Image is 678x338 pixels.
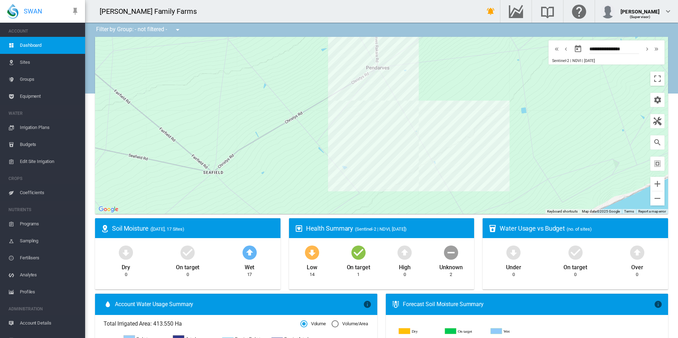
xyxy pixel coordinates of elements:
div: 0 [187,271,189,278]
div: Dry [122,261,130,271]
g: Wet [491,328,531,334]
div: Soil Moisture [112,224,275,233]
span: ADMINISTRATION [9,303,79,315]
span: Analytes [20,266,79,283]
span: Account Details [20,315,79,332]
div: 0 [404,271,406,278]
md-icon: icon-pin [71,7,79,16]
div: [PERSON_NAME] Family Farms [100,6,203,16]
span: Sentinel-2 | NDVI [552,58,581,63]
span: Irrigation Plans [20,119,79,136]
span: Sampling [20,232,79,249]
div: High [399,261,411,271]
div: 0 [574,271,577,278]
span: Dashboard [20,37,79,54]
md-icon: icon-arrow-down-bold-circle [117,244,134,261]
span: Account Water Usage Summary [115,300,363,308]
button: icon-magnify [650,135,665,150]
div: Health Summary [306,224,469,233]
button: Zoom in [650,177,665,191]
span: SWAN [24,7,42,16]
div: 1 [357,271,360,278]
button: Keyboard shortcuts [547,209,578,214]
md-radio-button: Volume [300,321,326,327]
md-icon: Click here for help [571,7,588,16]
button: icon-cog [650,93,665,107]
md-icon: icon-arrow-up-bold-circle [241,244,258,261]
button: icon-chevron-left [561,45,571,53]
md-icon: icon-arrow-up-bold-circle [396,244,413,261]
a: Terms [624,209,634,213]
img: Google [97,205,120,214]
span: NUTRIENTS [9,204,79,215]
span: ACCOUNT [9,26,79,37]
button: md-calendar [571,42,585,56]
span: ([DATE], 17 Sites) [150,226,184,232]
span: WATER [9,108,79,119]
md-icon: icon-information [363,300,372,309]
span: (no. of sites) [567,226,592,232]
a: Report a map error [638,209,666,213]
div: 0 [125,271,127,278]
md-icon: Search the knowledge base [539,7,556,16]
span: Programs [20,215,79,232]
md-icon: icon-cup-water [488,224,497,233]
md-icon: icon-menu-down [173,26,182,34]
button: icon-chevron-double-right [652,45,661,53]
div: Under [506,261,521,271]
button: icon-bell-ring [484,4,498,18]
md-icon: icon-checkbox-marked-circle [179,244,196,261]
md-icon: icon-bell-ring [487,7,495,16]
md-icon: icon-checkbox-marked-circle [350,244,367,261]
img: SWAN-Landscape-Logo-Colour-drop.png [7,4,18,19]
md-icon: icon-chevron-right [643,45,651,53]
md-icon: icon-information [654,300,662,309]
md-icon: icon-magnify [653,138,662,147]
img: profile.jpg [601,4,615,18]
md-icon: icon-checkbox-marked-circle [567,244,584,261]
div: 2 [450,271,452,278]
span: Sites [20,54,79,71]
div: Water Usage vs Budget [500,224,662,233]
div: [PERSON_NAME] [621,5,660,12]
span: Total Irrigated Area: 413.550 Ha [104,320,300,328]
span: Groups [20,71,79,88]
div: On target [563,261,587,271]
span: Coefficients [20,184,79,201]
g: Dry [399,328,439,334]
button: Zoom out [650,191,665,205]
div: 0 [512,271,515,278]
button: icon-chevron-double-left [552,45,561,53]
md-icon: icon-cog [653,96,662,104]
span: Map data ©2025 Google [582,209,620,213]
span: Equipment [20,88,79,105]
button: icon-menu-down [171,23,185,37]
div: Low [307,261,317,271]
md-icon: icon-chevron-double-right [652,45,660,53]
md-icon: icon-arrow-down-bold-circle [505,244,522,261]
md-icon: icon-chevron-double-left [553,45,561,53]
md-icon: icon-thermometer-lines [391,300,400,309]
button: icon-chevron-right [643,45,652,53]
g: On target [445,328,485,334]
md-icon: icon-map-marker-radius [101,224,109,233]
div: Over [631,261,643,271]
span: Profiles [20,283,79,300]
md-icon: icon-arrow-up-bold-circle [629,244,646,261]
md-icon: icon-heart-box-outline [295,224,303,233]
md-icon: icon-minus-circle [443,244,460,261]
md-radio-button: Volume/Area [332,321,368,327]
span: | [DATE] [582,58,595,63]
span: Fertilisers [20,249,79,266]
div: Unknown [439,261,462,271]
md-icon: icon-select-all [653,159,662,168]
div: 0 [636,271,638,278]
div: 14 [310,271,315,278]
md-icon: icon-water [104,300,112,309]
span: Budgets [20,136,79,153]
md-icon: icon-chevron-left [562,45,570,53]
div: Wet [245,261,255,271]
div: Forecast Soil Moisture Summary [403,300,654,308]
md-icon: Go to the Data Hub [507,7,524,16]
button: Toggle fullscreen view [650,72,665,86]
